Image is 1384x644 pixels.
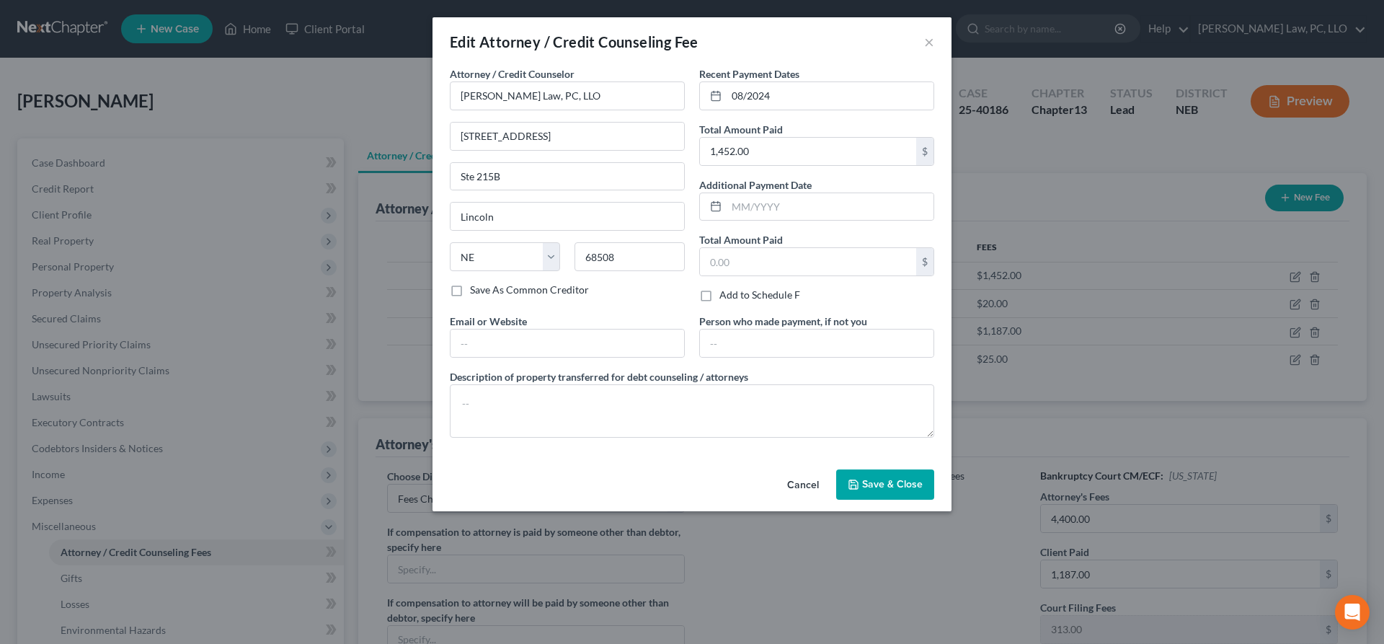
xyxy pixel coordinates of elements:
input: -- [700,330,933,357]
label: Recent Payment Dates [699,66,799,81]
label: Email or Website [450,314,527,329]
input: MM/YYYY [727,82,933,110]
input: 0.00 [700,248,916,275]
input: -- [451,330,684,357]
input: Enter city... [451,203,684,230]
button: Save & Close [836,469,934,500]
input: Search creditor by name... [450,81,685,110]
input: Enter zip... [575,242,685,271]
input: Enter address... [451,123,684,150]
label: Total Amount Paid [699,232,783,247]
span: Attorney / Credit Counseling Fee [479,33,698,50]
input: 0.00 [700,138,916,165]
input: Apt, Suite, etc... [451,163,684,190]
label: Add to Schedule F [719,288,800,302]
span: Edit [450,33,476,50]
label: Total Amount Paid [699,122,783,137]
div: $ [916,248,933,275]
label: Save As Common Creditor [470,283,589,297]
label: Description of property transferred for debt counseling / attorneys [450,369,748,384]
label: Person who made payment, if not you [699,314,867,329]
span: Save & Close [862,478,923,490]
input: MM/YYYY [727,193,933,221]
label: Additional Payment Date [699,177,812,193]
div: $ [916,138,933,165]
div: Open Intercom Messenger [1335,595,1370,630]
span: Attorney / Credit Counselor [450,68,575,80]
button: × [924,33,934,50]
button: Cancel [776,471,830,500]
